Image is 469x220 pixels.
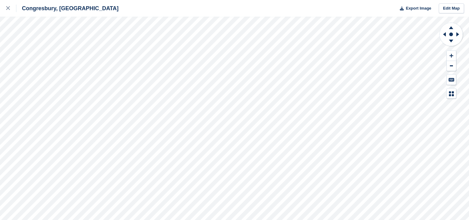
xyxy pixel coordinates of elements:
button: Map Legend [447,88,456,99]
span: Export Image [406,5,431,11]
a: Edit Map [439,3,464,14]
button: Export Image [396,3,431,14]
button: Keyboard Shortcuts [447,75,456,85]
button: Zoom Out [447,61,456,71]
div: Congresbury, [GEOGRAPHIC_DATA] [16,5,119,12]
button: Zoom In [447,51,456,61]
